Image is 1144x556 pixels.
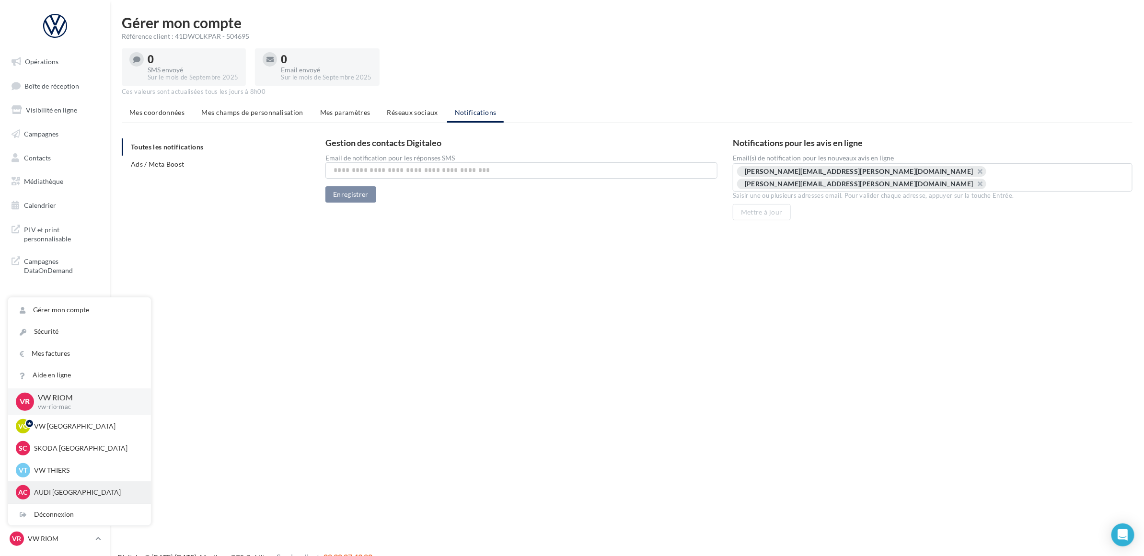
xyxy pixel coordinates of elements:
[6,148,104,168] a: Contacts
[12,534,22,544] span: VR
[325,186,376,203] button: Enregistrer
[38,403,136,411] p: vw-rio-mac
[6,171,104,192] a: Médiathèque
[8,321,151,342] a: Sécurité
[6,52,104,72] a: Opérations
[281,54,371,65] div: 0
[148,67,238,73] div: SMS envoyé
[129,108,185,116] span: Mes coordonnées
[6,219,104,248] a: PLV et print personnalisable
[34,443,139,453] p: SKODA [GEOGRAPHIC_DATA]
[20,396,30,407] span: VR
[745,167,973,175] div: [PERSON_NAME][EMAIL_ADDRESS][PERSON_NAME][DOMAIN_NAME]
[24,223,99,244] span: PLV et print personnalisable
[201,108,303,116] span: Mes champs de personnalisation
[8,530,103,548] a: VR VW RIOM
[131,160,185,168] span: Ads / Meta Boost
[8,343,151,364] a: Mes factures
[6,195,104,216] a: Calendrier
[733,138,1132,147] h3: Notifications pour les avis en ligne
[122,32,1132,41] div: Référence client : 41DWOLKPAR - 504695
[19,421,28,431] span: VC
[325,138,717,147] h3: Gestion des contacts Digitaleo
[122,15,1132,30] h1: Gérer mon compte
[122,88,1132,96] div: Ces valeurs sont actualisées tous les jours à 8h00
[8,299,151,321] a: Gérer mon compte
[6,124,104,144] a: Campagnes
[24,177,63,185] span: Médiathèque
[733,155,1132,161] label: Email(s) de notification pour les nouveaux avis en ligne
[25,57,58,66] span: Opérations
[24,153,51,161] span: Contacts
[148,73,238,82] div: Sur le mois de Septembre 2025
[26,106,77,114] span: Visibilité en ligne
[24,81,79,90] span: Boîte de réception
[24,255,99,275] span: Campagnes DataOnDemand
[34,488,139,497] p: AUDI [GEOGRAPHIC_DATA]
[24,130,58,138] span: Campagnes
[281,67,371,73] div: Email envoyé
[148,54,238,65] div: 0
[733,192,1132,200] div: Saisir une ou plusieurs adresses email. Pour valider chaque adresse, appuyer sur la touche Entrée.
[28,534,92,544] p: VW RIOM
[34,465,139,475] p: VW THIERS
[34,421,139,431] p: VW [GEOGRAPHIC_DATA]
[6,251,104,279] a: Campagnes DataOnDemand
[320,108,370,116] span: Mes paramètres
[6,100,104,120] a: Visibilité en ligne
[19,465,27,475] span: VT
[281,73,371,82] div: Sur le mois de Septembre 2025
[8,364,151,386] a: Aide en ligne
[8,504,151,525] div: Déconnexion
[387,108,438,116] span: Réseaux sociaux
[38,392,136,403] p: VW RIOM
[745,180,973,188] div: [PERSON_NAME][EMAIL_ADDRESS][PERSON_NAME][DOMAIN_NAME]
[19,488,28,497] span: AC
[19,443,27,453] span: SC
[24,201,56,209] span: Calendrier
[1111,523,1134,546] div: Open Intercom Messenger
[6,76,104,96] a: Boîte de réception
[733,204,791,220] button: Mettre à jour
[325,155,717,161] div: Email de notification pour les réponses SMS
